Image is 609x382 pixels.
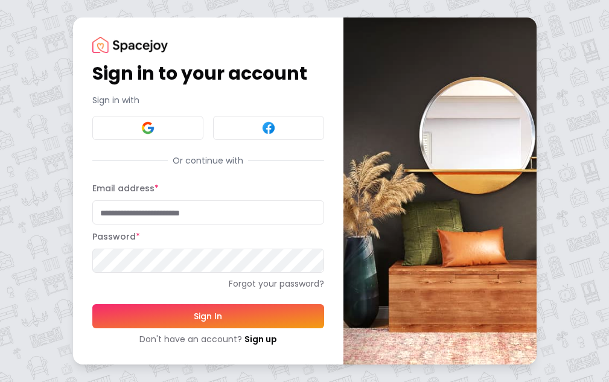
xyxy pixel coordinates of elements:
[92,63,324,84] h1: Sign in to your account
[92,94,324,106] p: Sign in with
[141,121,155,135] img: Google signin
[343,18,537,364] img: banner
[244,333,277,345] a: Sign up
[261,121,276,135] img: Facebook signin
[92,182,159,194] label: Email address
[92,304,324,328] button: Sign In
[92,333,324,345] div: Don't have an account?
[92,37,168,53] img: Spacejoy Logo
[168,154,248,167] span: Or continue with
[92,231,140,243] label: Password
[92,278,324,290] a: Forgot your password?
